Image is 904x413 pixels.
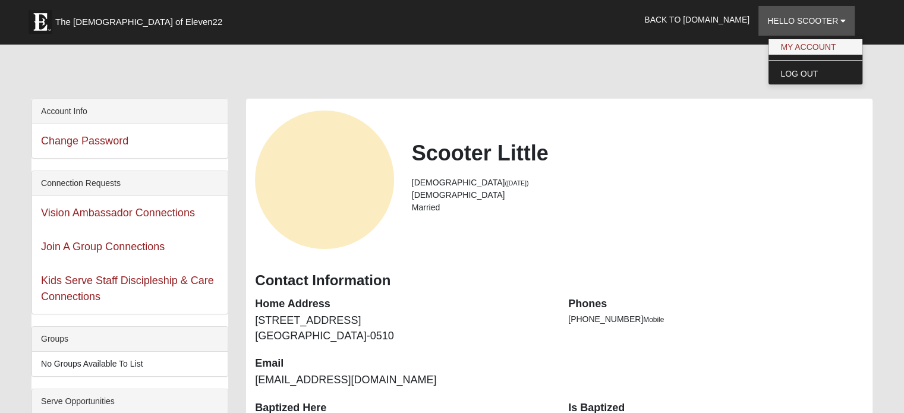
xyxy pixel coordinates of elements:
a: Vision Ambassador Connections [41,207,195,219]
small: ([DATE]) [505,179,528,187]
h3: Contact Information [255,272,864,289]
dd: [EMAIL_ADDRESS][DOMAIN_NAME] [255,373,550,388]
h2: Scooter Little [412,140,864,166]
dt: Home Address [255,297,550,312]
div: Connection Requests [32,171,228,196]
li: [DEMOGRAPHIC_DATA] [412,189,864,201]
a: Change Password [41,135,128,147]
a: Hello Scooter [758,6,855,36]
dt: Email [255,356,550,371]
div: Account Info [32,99,228,124]
a: Kids Serve Staff Discipleship & Care Connections [41,275,214,302]
li: Married [412,201,864,214]
li: [PHONE_NUMBER] [568,313,864,326]
span: Hello Scooter [767,16,838,26]
a: Log Out [768,66,862,81]
li: No Groups Available To List [32,352,228,376]
a: Join A Group Connections [41,241,165,253]
span: The [DEMOGRAPHIC_DATA] of Eleven22 [55,16,222,28]
img: Eleven22 logo [29,10,52,34]
a: View Fullsize Photo [255,111,393,249]
a: My Account [768,39,862,55]
span: Mobile [643,316,664,324]
dd: [STREET_ADDRESS] [GEOGRAPHIC_DATA]-0510 [255,313,550,343]
a: Back to [DOMAIN_NAME] [635,5,758,34]
a: The [DEMOGRAPHIC_DATA] of Eleven22 [23,4,260,34]
li: [DEMOGRAPHIC_DATA] [412,176,864,189]
div: Groups [32,327,228,352]
dt: Phones [568,297,864,312]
